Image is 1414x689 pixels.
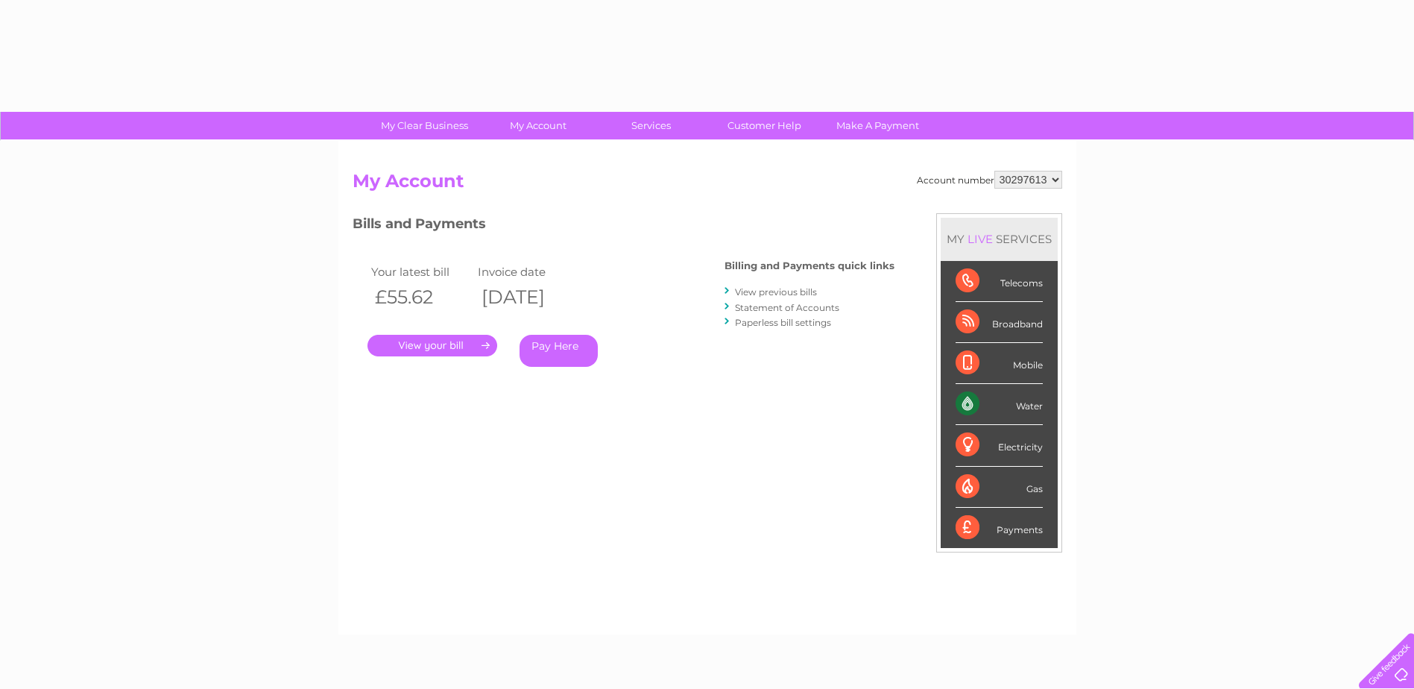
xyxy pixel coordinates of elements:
[956,261,1043,302] div: Telecoms
[941,218,1058,260] div: MY SERVICES
[474,262,581,282] td: Invoice date
[367,335,497,356] a: .
[956,508,1043,548] div: Payments
[816,112,939,139] a: Make A Payment
[353,171,1062,199] h2: My Account
[735,286,817,298] a: View previous bills
[367,262,475,282] td: Your latest bill
[476,112,599,139] a: My Account
[735,302,839,313] a: Statement of Accounts
[367,282,475,312] th: £55.62
[363,112,486,139] a: My Clear Business
[725,260,894,271] h4: Billing and Payments quick links
[917,171,1062,189] div: Account number
[956,384,1043,425] div: Water
[956,343,1043,384] div: Mobile
[474,282,581,312] th: [DATE]
[590,112,713,139] a: Services
[956,302,1043,343] div: Broadband
[735,317,831,328] a: Paperless bill settings
[703,112,826,139] a: Customer Help
[965,232,996,246] div: LIVE
[956,425,1043,466] div: Electricity
[956,467,1043,508] div: Gas
[520,335,598,367] a: Pay Here
[353,213,894,239] h3: Bills and Payments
